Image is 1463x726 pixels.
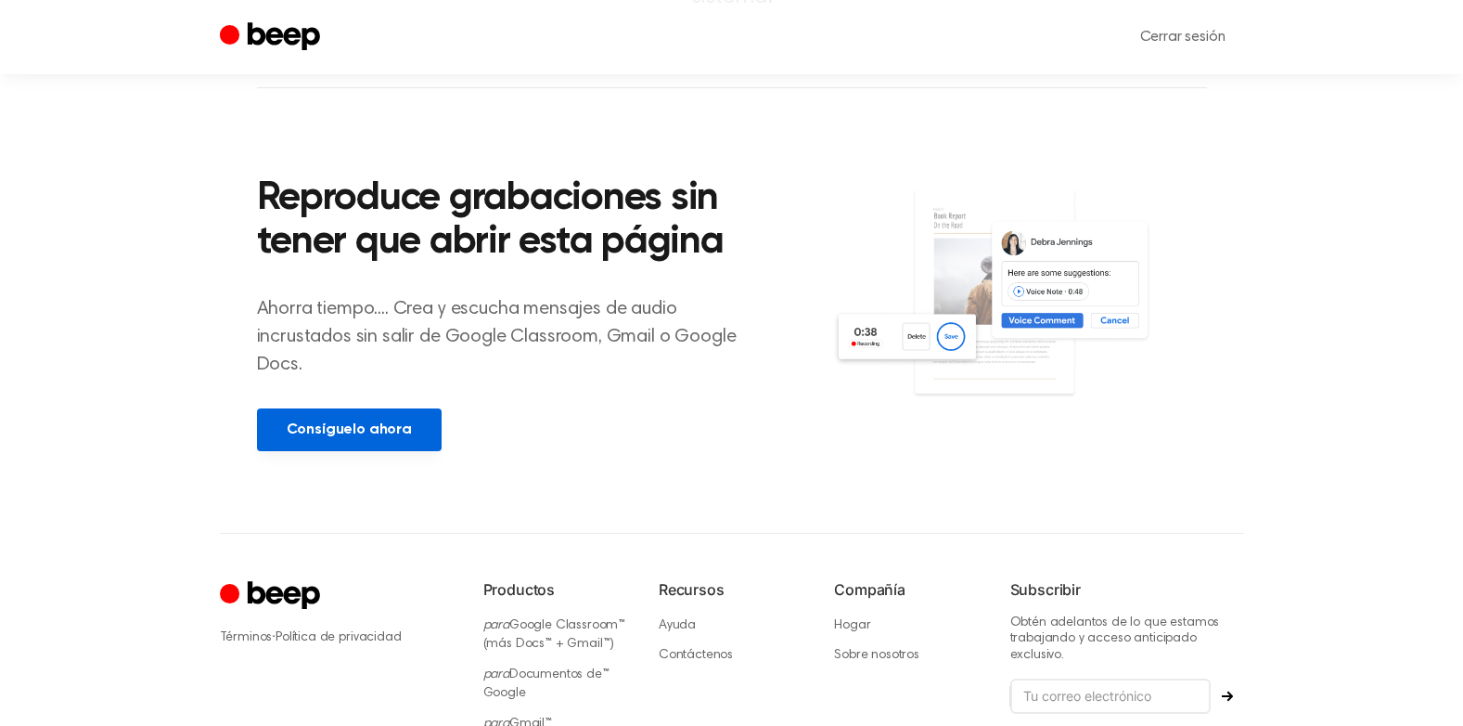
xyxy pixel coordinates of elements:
[483,668,610,701] a: paraDocumentos de™ Google
[483,578,629,601] h6: Productos
[834,619,870,632] a: Hogar
[257,295,759,379] p: Ahorra tiempo.... Crea y escucha mensajes de audio incrustados sin salir de Google Classroom, Gma...
[659,619,696,632] a: Ayuda
[257,177,759,266] h2: Reproduce grabaciones sin tener que abrir esta página
[834,578,980,601] h6: Compañía
[220,631,273,644] a: Términos
[1122,15,1244,59] a: Cerrar sesión
[1010,616,1244,665] p: Obtén adelantos de lo que estamos trabajando y acceso anticipado exclusivo.
[220,19,325,56] a: Pitido
[483,619,626,652] a: paraGoogle Classroom™ (más Docs™ + Gmail™)
[220,578,325,615] a: Cruip
[483,668,509,681] i: para
[832,187,1207,434] img: Comentarios de voz en documentos y widget de grabación
[659,578,804,601] h6: Recursos
[834,649,919,662] a: Sobre nosotros
[1010,679,1211,714] input: Tu correo electrónico
[1010,578,1244,601] h6: Subscribir
[1211,691,1244,702] button: Subscribir
[483,619,509,632] i: para
[220,628,454,647] div: ·
[257,408,442,451] a: Consíguelo ahora
[659,649,733,662] a: Contáctenos
[276,631,401,644] a: Política de privacidad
